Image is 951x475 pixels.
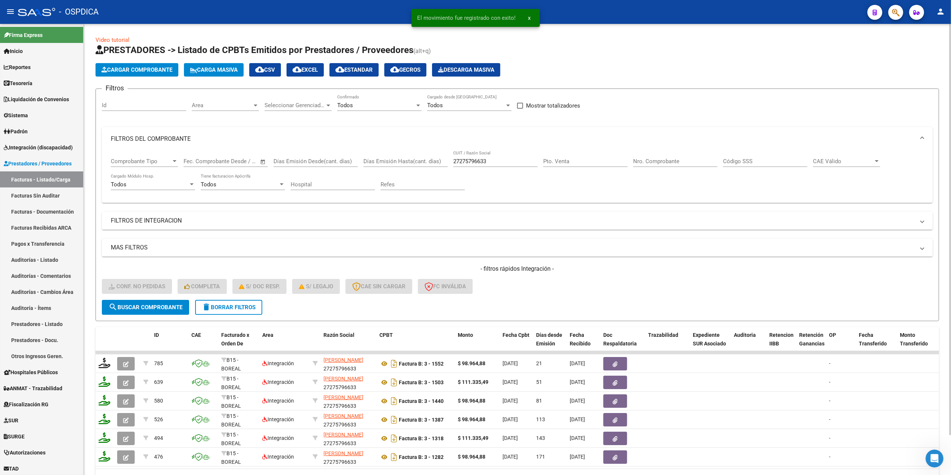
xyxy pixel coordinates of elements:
[184,283,220,290] span: Completa
[96,45,413,55] span: PRESTADORES -> Listado de CPBTs Emitidos por Prestadores / Proveedores
[259,327,310,360] datatable-header-cell: Area
[455,327,500,360] datatable-header-cell: Monto
[379,332,393,338] span: CPBT
[533,327,567,360] datatable-header-cell: Días desde Emisión
[232,279,287,294] button: S/ Doc Resp.
[323,393,373,409] div: 27275796633
[96,37,129,43] a: Video tutorial
[154,416,163,422] span: 526
[438,66,494,73] span: Descarga Masiva
[503,360,518,366] span: [DATE]
[335,65,344,74] mat-icon: cloud_download
[826,327,856,360] datatable-header-cell: OP
[220,158,257,165] input: Fecha fin
[4,368,58,376] span: Hospitales Públicos
[399,417,444,423] strong: Factura B: 3 - 1387
[829,360,830,366] span: -
[299,283,333,290] span: S/ legajo
[536,416,545,422] span: 113
[829,398,830,404] span: -
[500,327,533,360] datatable-header-cell: Fecha Cpbt
[259,158,268,166] button: Open calendar
[111,135,915,143] mat-panel-title: FILTROS DEL COMPROBANTE
[389,376,399,388] i: Descargar documento
[345,279,412,294] button: CAE SIN CARGAR
[221,413,241,428] span: B15 - BOREAL
[389,395,399,407] i: Descargar documento
[292,279,340,294] button: S/ legajo
[102,83,128,93] h3: Filtros
[287,63,324,77] button: EXCEL
[221,432,241,446] span: B15 - BOREAL
[192,102,252,109] span: Area
[799,332,825,347] span: Retención Ganancias
[389,358,399,370] i: Descargar documento
[536,360,542,366] span: 21
[458,416,485,422] strong: $ 98.964,88
[859,332,887,347] span: Fecha Transferido
[102,239,933,257] mat-expansion-panel-header: MAS FILTROS
[262,454,294,460] span: Integración
[323,332,354,338] span: Razón Social
[390,65,399,74] mat-icon: cloud_download
[399,435,444,441] strong: Factura B: 3 - 1318
[323,357,363,363] span: [PERSON_NAME]
[109,302,118,311] mat-icon: search
[503,398,518,404] span: [DATE]
[323,432,363,438] span: [PERSON_NAME]
[4,111,28,119] span: Sistema
[184,158,214,165] input: Fecha inicio
[178,279,227,294] button: Completa
[427,102,443,109] span: Todos
[323,375,373,390] div: 27275796633
[154,454,163,460] span: 476
[829,454,830,460] span: -
[690,327,731,360] datatable-header-cell: Expediente SUR Asociado
[191,332,201,338] span: CAE
[526,101,580,110] span: Mostrar totalizadores
[154,435,163,441] span: 494
[900,332,928,347] span: Monto Transferido
[323,431,373,446] div: 27275796633
[262,435,294,441] span: Integración
[262,332,273,338] span: Area
[389,451,399,463] i: Descargar documento
[190,66,238,73] span: Carga Masiva
[926,450,944,468] iframe: Intercom live chat
[262,360,294,366] span: Integración
[536,398,542,404] span: 81
[352,283,406,290] span: CAE SIN CARGAR
[154,332,159,338] span: ID
[154,398,163,404] span: 580
[813,158,873,165] span: CAE Válido
[262,416,294,422] span: Integración
[458,454,485,460] strong: $ 98.964,88
[323,376,363,382] span: [PERSON_NAME]
[503,332,529,338] span: Fecha Cpbt
[897,327,938,360] datatable-header-cell: Monto Transferido
[218,327,259,360] datatable-header-cell: Facturado x Orden De
[293,65,301,74] mat-icon: cloud_download
[432,63,500,77] app-download-masive: Descarga masiva de comprobantes (adjuntos)
[184,63,244,77] button: Carga Masiva
[102,151,933,203] div: FILTROS DEL COMPROBANTE
[399,361,444,367] strong: Factura B: 3 - 1552
[329,63,379,77] button: Estandar
[337,102,353,109] span: Todos
[600,327,645,360] datatable-header-cell: Doc Respaldatoria
[734,332,756,338] span: Auditoria
[221,357,241,372] span: B15 - BOREAL
[4,127,28,136] span: Padrón
[4,416,18,425] span: SUR
[458,332,473,338] span: Monto
[536,454,545,460] span: 171
[536,332,562,347] span: Días desde Emisión
[432,63,500,77] button: Descarga Masiva
[221,394,241,409] span: B15 - BOREAL
[6,7,15,16] mat-icon: menu
[829,416,830,422] span: -
[503,454,518,460] span: [DATE]
[766,327,796,360] datatable-header-cell: Retencion IIBB
[536,379,542,385] span: 51
[249,63,281,77] button: CSV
